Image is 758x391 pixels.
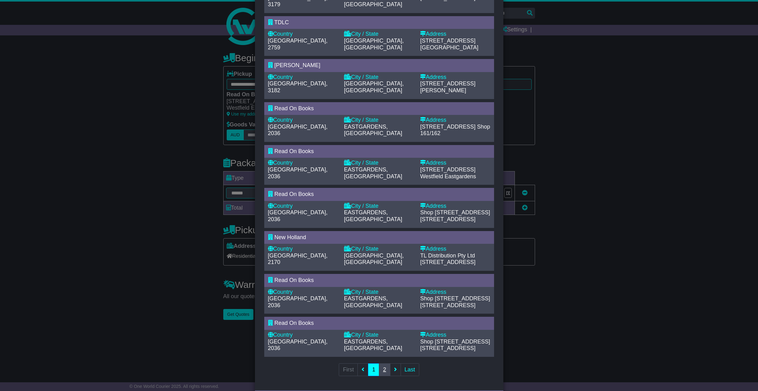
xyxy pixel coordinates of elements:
[344,160,414,166] div: City / State
[268,74,338,81] div: Country
[420,38,475,44] span: [STREET_ADDRESS]
[268,209,328,222] span: [GEOGRAPHIC_DATA], 2036
[268,80,328,93] span: [GEOGRAPHIC_DATA], 3182
[344,252,404,266] span: [GEOGRAPHIC_DATA], [GEOGRAPHIC_DATA]
[420,203,490,210] div: Address
[344,246,414,252] div: City / State
[344,31,414,38] div: City / State
[275,105,314,111] span: Read On Books
[344,166,402,180] span: EASTGARDENS, [GEOGRAPHIC_DATA]
[420,74,490,81] div: Address
[420,117,490,124] div: Address
[275,62,320,68] span: [PERSON_NAME]
[420,252,475,259] span: TL Distribution Pty Ltd
[420,160,490,166] div: Address
[274,19,289,25] span: TDLC
[368,363,379,376] a: 1
[268,38,328,51] span: [GEOGRAPHIC_DATA], 2759
[268,160,338,166] div: Country
[420,209,490,216] span: Shop [STREET_ADDRESS]
[344,80,404,93] span: [GEOGRAPHIC_DATA], [GEOGRAPHIC_DATA]
[420,302,475,308] span: [STREET_ADDRESS]
[275,320,314,326] span: Read On Books
[420,289,490,296] div: Address
[344,117,414,124] div: City / State
[268,203,338,210] div: Country
[344,332,414,339] div: City / State
[420,246,490,252] div: Address
[420,216,475,222] span: [STREET_ADDRESS]
[344,295,402,308] span: EASTGARDENS, [GEOGRAPHIC_DATA]
[420,124,490,137] span: Shop 161/162
[344,289,414,296] div: City / State
[420,166,475,173] span: [STREET_ADDRESS]
[275,148,314,154] span: Read On Books
[401,363,419,376] a: Last
[268,124,328,137] span: [GEOGRAPHIC_DATA], 2036
[268,295,328,308] span: [GEOGRAPHIC_DATA], 2036
[344,339,402,352] span: EASTGARDENS, [GEOGRAPHIC_DATA]
[379,363,390,376] a: 2
[268,31,338,38] div: Country
[344,209,402,222] span: EASTGARDENS, [GEOGRAPHIC_DATA]
[420,31,490,38] div: Address
[420,339,490,345] span: Shop [STREET_ADDRESS]
[420,332,490,339] div: Address
[344,38,404,51] span: [GEOGRAPHIC_DATA], [GEOGRAPHIC_DATA]
[268,166,328,180] span: [GEOGRAPHIC_DATA], 2036
[420,44,478,51] span: [GEOGRAPHIC_DATA]
[275,191,314,197] span: Read On Books
[268,246,338,252] div: Country
[420,259,475,265] span: [STREET_ADDRESS]
[275,277,314,283] span: Read On Books
[420,80,475,93] span: [STREET_ADDRESS][PERSON_NAME]
[268,332,338,339] div: Country
[420,173,476,180] span: Westfield Eastgardens
[344,74,414,81] div: City / State
[420,124,475,130] span: [STREET_ADDRESS]
[344,203,414,210] div: City / State
[268,117,338,124] div: Country
[268,252,328,266] span: [GEOGRAPHIC_DATA], 2170
[344,124,402,137] span: EASTGARDENS, [GEOGRAPHIC_DATA]
[420,295,490,302] span: Shop [STREET_ADDRESS]
[268,339,328,352] span: [GEOGRAPHIC_DATA], 2036
[268,289,338,296] div: Country
[275,234,306,240] span: New Holland
[420,345,475,351] span: [STREET_ADDRESS]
